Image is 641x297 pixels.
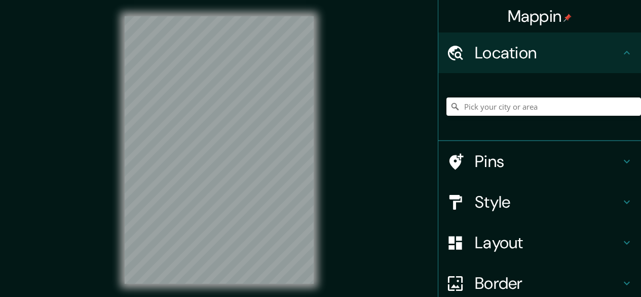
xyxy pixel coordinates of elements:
canvas: Map [125,16,314,284]
h4: Mappin [508,6,572,26]
h4: Pins [475,151,621,172]
h4: Border [475,273,621,293]
input: Pick your city or area [446,97,641,116]
div: Pins [438,141,641,182]
h4: Location [475,43,621,63]
div: Style [438,182,641,222]
h4: Layout [475,233,621,253]
img: pin-icon.png [563,14,572,22]
h4: Style [475,192,621,212]
div: Location [438,32,641,73]
div: Layout [438,222,641,263]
